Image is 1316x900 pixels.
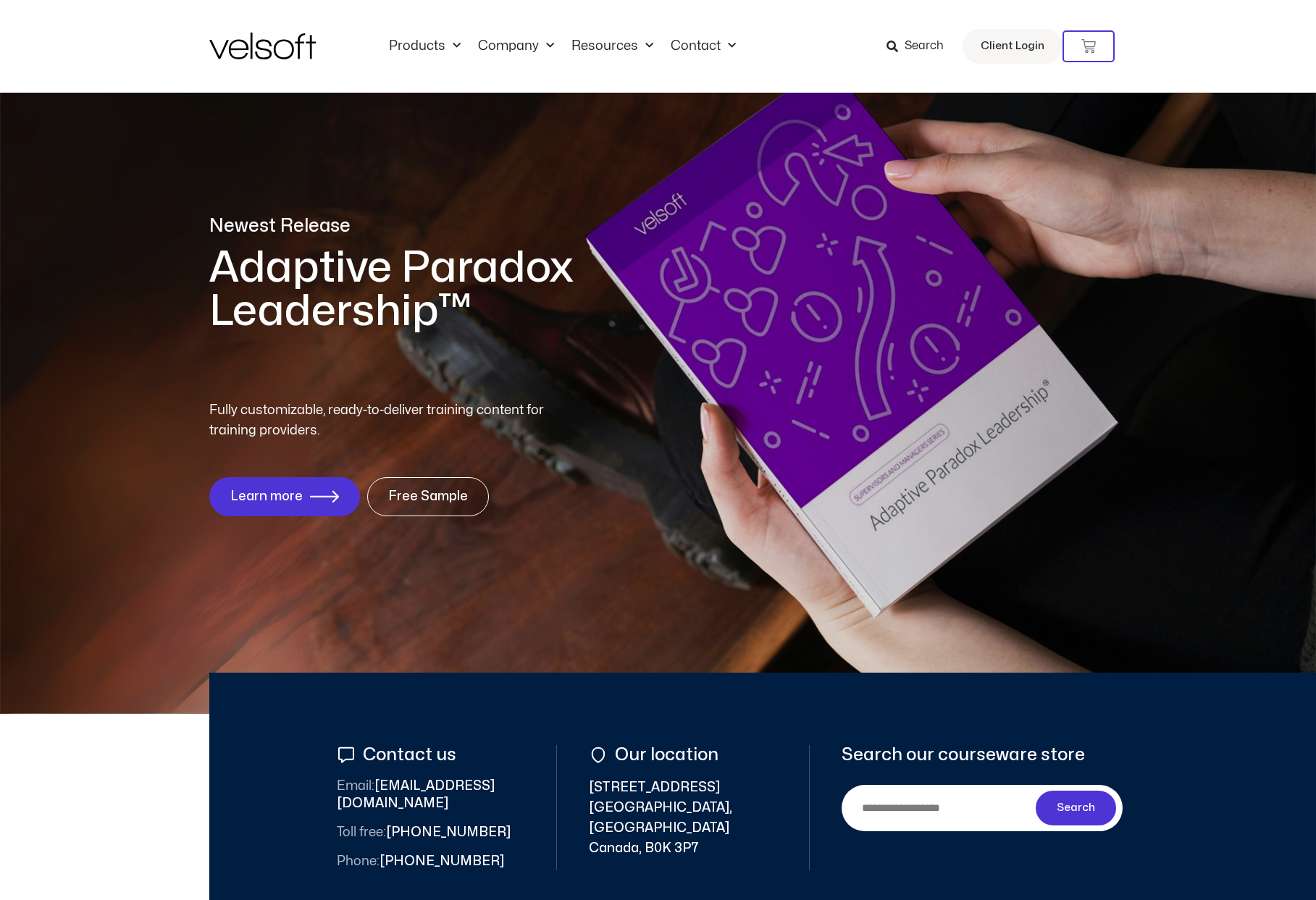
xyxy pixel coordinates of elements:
span: [PHONE_NUMBER] [337,853,504,870]
span: Search [905,37,944,56]
a: ContactMenu Toggle [662,38,745,54]
nav: Menu [380,38,745,54]
span: Learn more [230,489,303,504]
img: Velsoft Training Materials [209,33,316,59]
a: Free Sample [367,477,489,516]
a: Learn more [209,477,360,516]
a: CompanyMenu Toggle [469,38,563,54]
p: Newest Release [209,214,738,239]
span: Phone: [337,855,380,867]
p: Fully customizable, ready-to-deliver training content for training providers. [209,400,570,441]
span: Client Login [981,37,1044,56]
a: ResourcesMenu Toggle [563,38,662,54]
span: [EMAIL_ADDRESS][DOMAIN_NAME] [337,778,525,812]
span: Contact us [359,745,456,765]
span: Toll free: [337,826,386,838]
span: Email: [337,780,374,792]
a: Client Login [963,29,1063,64]
span: Search our courseware store [842,745,1085,765]
span: [PHONE_NUMBER] [337,824,511,841]
h1: Adaptive Paradox Leadership™ [209,246,738,333]
button: Search [1036,791,1117,825]
a: Search [887,34,954,59]
span: [STREET_ADDRESS] [GEOGRAPHIC_DATA], [GEOGRAPHIC_DATA] Canada, B0K 3P7 [589,778,777,859]
span: Search [1057,799,1095,817]
span: Our location [611,745,718,765]
span: Free Sample [388,489,468,504]
a: ProductsMenu Toggle [380,38,469,54]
